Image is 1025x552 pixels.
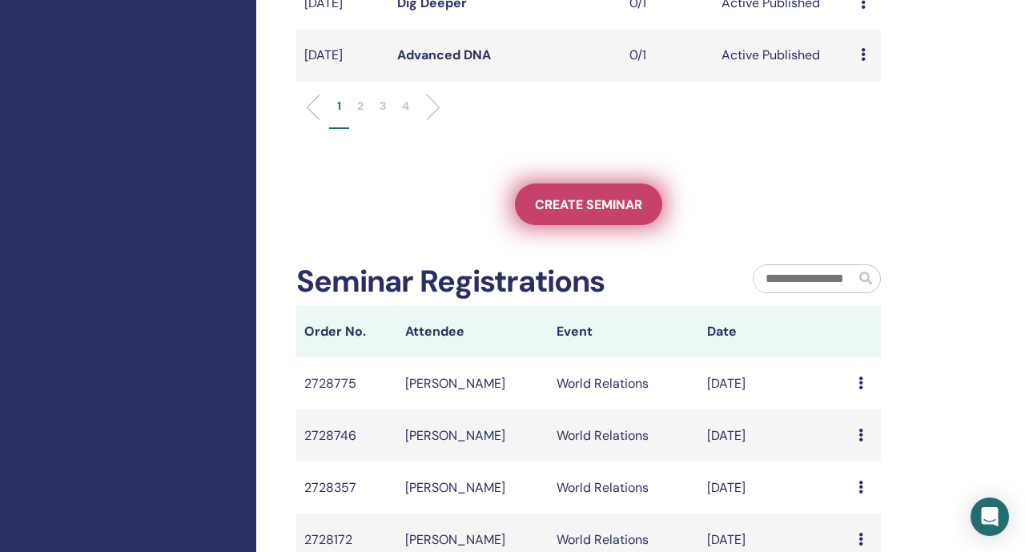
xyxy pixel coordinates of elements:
[296,306,397,357] th: Order No.
[397,46,491,63] a: Advanced DNA
[549,306,700,357] th: Event
[397,461,549,514] td: [PERSON_NAME]
[549,461,700,514] td: World Relations
[699,357,850,409] td: [DATE]
[296,409,397,461] td: 2728746
[296,461,397,514] td: 2728357
[535,196,642,213] span: Create seminar
[337,98,341,115] p: 1
[549,409,700,461] td: World Relations
[699,461,850,514] td: [DATE]
[549,357,700,409] td: World Relations
[397,357,549,409] td: [PERSON_NAME]
[397,306,549,357] th: Attendee
[699,306,850,357] th: Date
[621,30,714,82] td: 0/1
[296,357,397,409] td: 2728775
[296,264,605,300] h2: Seminar Registrations
[699,409,850,461] td: [DATE]
[357,98,364,115] p: 2
[296,30,389,82] td: [DATE]
[380,98,386,115] p: 3
[402,98,409,115] p: 4
[515,183,662,225] a: Create seminar
[397,409,549,461] td: [PERSON_NAME]
[713,30,853,82] td: Active Published
[971,498,1009,536] div: Open Intercom Messenger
